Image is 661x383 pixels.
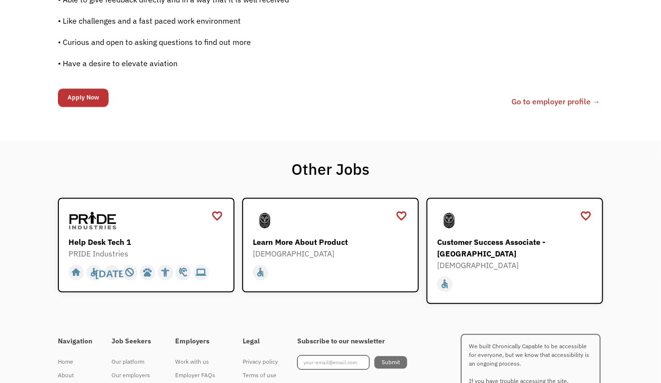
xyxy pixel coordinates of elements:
div: not_interested [125,266,135,280]
h4: Navigation [58,338,92,346]
input: Submit [374,356,407,369]
a: Our platform [111,355,156,369]
div: Privacy policy [243,356,278,368]
div: computer [196,266,207,280]
div: Help Desk Tech 1 [69,237,226,248]
img: Samsara [253,209,277,233]
div: accessible [89,266,99,280]
a: Privacy policy [243,355,278,369]
h4: Job Seekers [111,338,156,346]
a: SamsaraCustomer Success Associate - [GEOGRAPHIC_DATA][DEMOGRAPHIC_DATA]accessible [427,198,603,304]
input: your-email@email.com [297,355,370,370]
div: Home [58,356,92,368]
div: About [58,370,92,382]
a: Home [58,355,92,369]
a: Our employers [111,369,156,383]
a: Employer FAQs [175,369,223,383]
div: Learn More About Product [253,237,411,248]
div: PRIDE Industries [69,248,226,260]
a: About [58,369,92,383]
h4: Subscribe to our newsletter [297,338,407,346]
a: favorite_border [580,209,592,224]
div: [DEMOGRAPHIC_DATA] [437,260,595,271]
div: pets [143,266,153,280]
a: favorite_border [396,209,407,224]
div: Our employers [111,370,156,382]
p: • Have a desire to elevate aviation [58,58,462,70]
div: [DEMOGRAPHIC_DATA] [253,248,411,260]
img: Samsara [437,209,461,233]
div: Work with us [175,356,223,368]
div: accessibility [161,266,171,280]
a: Terms of use [243,369,278,383]
div: home [71,266,82,280]
input: Apply Now [58,89,109,107]
div: accessible [256,266,266,280]
form: Email Form [58,86,109,110]
a: favorite_border [211,209,223,224]
h4: Legal [243,338,278,346]
div: Customer Success Associate - [GEOGRAPHIC_DATA] [437,237,595,260]
img: PRIDE Industries [69,209,117,233]
div: hearing [179,266,189,280]
a: Work with us [175,355,223,369]
p: • Like challenges and a fast paced work environment [58,15,462,27]
div: accessible [440,277,450,292]
a: Go to employer profile → [511,96,600,108]
h4: Employers [175,338,223,346]
p: • Curious and open to asking questions to find out more [58,37,462,48]
form: Footer Newsletter [297,355,407,370]
div: Employer FAQs [175,370,223,382]
a: SamsaraLearn More About Product[DEMOGRAPHIC_DATA]accessible [242,198,419,293]
a: PRIDE IndustriesHelp Desk Tech 1PRIDE Industrieshomeaccessible[DATE]not_interestedpetsaccessibili... [58,198,234,293]
div: Terms of use [243,370,278,382]
div: [DATE] [96,266,129,280]
div: Our platform [111,356,156,368]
